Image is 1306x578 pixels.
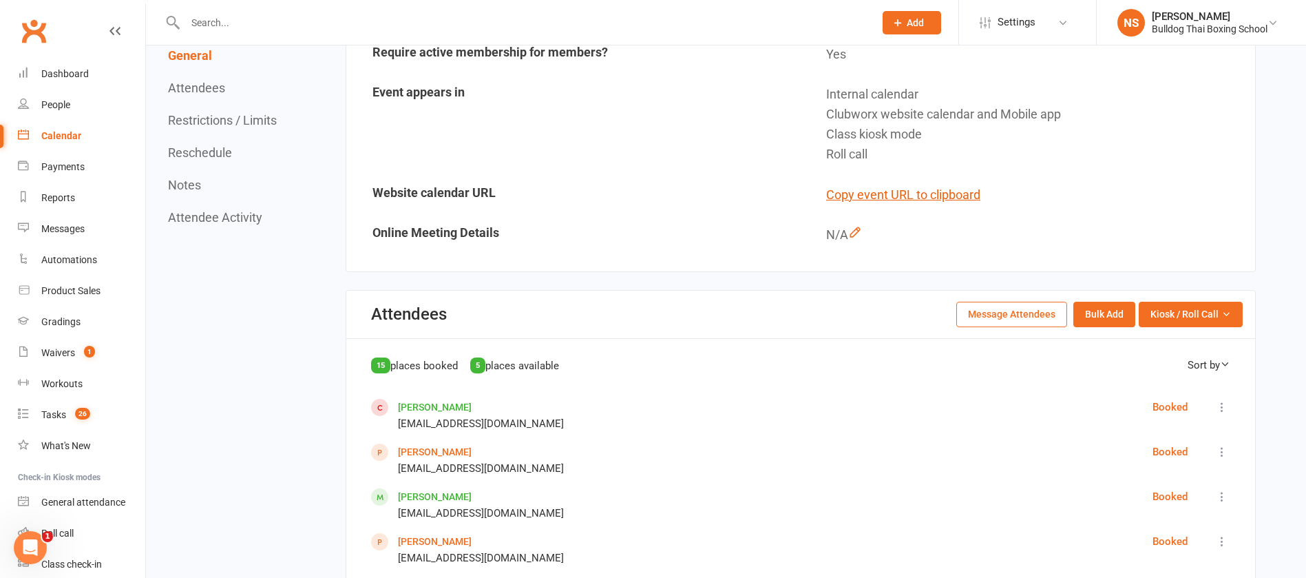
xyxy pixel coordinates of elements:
[398,402,472,413] a: [PERSON_NAME]
[826,85,1244,105] div: Internal calendar
[168,178,201,192] button: Notes
[41,223,85,234] div: Messages
[41,347,75,358] div: Waivers
[41,316,81,327] div: Gradings
[826,225,1244,245] div: N/A
[18,518,145,549] a: Roll call
[18,121,145,152] a: Calendar
[41,440,91,451] div: What's New
[41,68,89,79] div: Dashboard
[18,59,145,90] a: Dashboard
[1188,357,1230,373] div: Sort by
[348,176,800,215] td: Website calendar URL
[398,550,564,566] div: [EMAIL_ADDRESS][DOMAIN_NAME]
[75,408,90,420] span: 26
[1150,307,1219,322] span: Kiosk / Roll Call
[42,531,53,542] span: 1
[18,400,145,431] a: Tasks 26
[1152,399,1188,415] div: Booked
[17,14,51,48] a: Clubworx
[371,358,390,373] div: 15
[41,497,125,508] div: General attendance
[41,130,81,141] div: Calendar
[18,369,145,400] a: Workouts
[41,254,97,265] div: Automations
[18,487,145,518] a: General attendance kiosk mode
[485,360,559,372] span: places available
[826,185,980,205] button: Copy event URL to clipboard
[41,192,75,203] div: Reports
[398,446,472,457] a: [PERSON_NAME]
[181,13,865,32] input: Search...
[398,460,564,477] div: [EMAIL_ADDRESS][DOMAIN_NAME]
[18,431,145,462] a: What's New
[18,276,145,307] a: Product Sales
[826,125,1244,145] div: Class kiosk mode
[398,536,472,547] a: [PERSON_NAME]
[168,81,225,95] button: Attendees
[14,531,47,564] iframe: Intercom live chat
[348,75,800,174] td: Event appears in
[41,161,85,172] div: Payments
[348,35,800,74] td: Require active membership for members?
[18,245,145,276] a: Automations
[41,409,66,420] div: Tasks
[390,360,458,372] span: places booked
[1152,444,1188,460] div: Booked
[41,99,70,110] div: People
[1152,533,1188,550] div: Booked
[41,285,101,296] div: Product Sales
[18,214,145,245] a: Messages
[398,505,564,522] div: [EMAIL_ADDRESS][DOMAIN_NAME]
[168,145,232,160] button: Reschedule
[826,145,1244,165] div: Roll call
[41,528,74,539] div: Roll call
[18,152,145,183] a: Payments
[998,7,1035,38] span: Settings
[1152,10,1267,23] div: [PERSON_NAME]
[826,105,1244,125] div: Clubworx website calendar and Mobile app
[84,346,95,358] span: 1
[470,358,485,373] div: 5
[168,210,262,225] button: Attendee Activity
[1073,302,1135,327] button: Bulk Add
[18,307,145,338] a: Gradings
[371,305,447,324] div: Attendees
[956,302,1067,327] button: Message Attendees
[41,559,102,570] div: Class check-in
[1152,23,1267,35] div: Bulldog Thai Boxing School
[168,48,212,63] button: General
[801,35,1254,74] td: Yes
[398,491,472,502] a: [PERSON_NAME]
[18,183,145,214] a: Reports
[18,90,145,121] a: People
[168,113,277,127] button: Restrictions / Limits
[907,17,924,28] span: Add
[1117,9,1145,37] div: NS
[883,11,941,34] button: Add
[41,378,83,389] div: Workouts
[18,338,145,369] a: Waivers 1
[398,415,564,432] div: [EMAIL_ADDRESS][DOMAIN_NAME]
[1152,488,1188,505] div: Booked
[1139,302,1243,327] button: Kiosk / Roll Call
[348,216,800,255] td: Online Meeting Details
